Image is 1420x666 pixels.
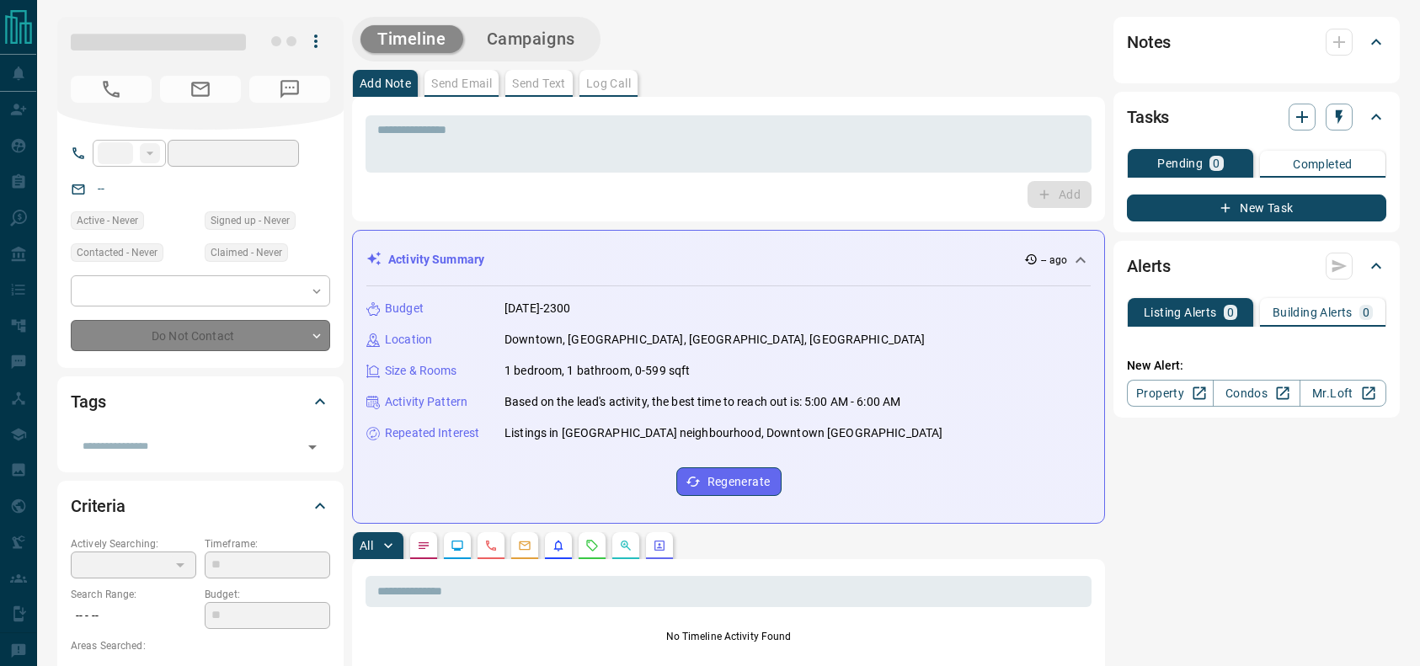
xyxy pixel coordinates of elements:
a: Condos [1213,380,1300,407]
h2: Alerts [1127,253,1171,280]
svg: Lead Browsing Activity [451,539,464,552]
p: Activity Summary [388,251,484,269]
span: No Number [249,76,330,103]
p: Completed [1293,158,1353,170]
p: 1 bedroom, 1 bathroom, 0-599 sqft [504,362,690,380]
p: Areas Searched: [71,638,330,653]
span: Signed up - Never [211,212,290,229]
span: Claimed - Never [211,244,282,261]
p: Pending [1157,157,1203,169]
svg: Agent Actions [653,539,666,552]
p: No Timeline Activity Found [366,629,1092,644]
svg: Calls [484,539,498,552]
p: Activity Pattern [385,393,467,411]
div: Criteria [71,486,330,526]
span: Contacted - Never [77,244,157,261]
div: Activity Summary-- ago [366,244,1091,275]
span: No Number [71,76,152,103]
svg: Notes [417,539,430,552]
p: Add Note [360,77,411,89]
button: Open [301,435,324,459]
div: Tags [71,381,330,422]
p: Actively Searching: [71,536,196,551]
a: Property [1127,380,1214,407]
button: Campaigns [470,25,592,53]
p: Building Alerts [1273,306,1353,318]
div: Tasks [1127,97,1386,137]
p: Size & Rooms [385,362,457,380]
p: -- - -- [71,602,196,630]
p: Timeframe: [205,536,330,551]
a: Mr.Loft [1300,380,1386,407]
p: Listing Alerts [1144,306,1217,318]
p: All [360,540,373,551]
p: 0 [1227,306,1234,318]
p: Downtown, [GEOGRAPHIC_DATA], [GEOGRAPHIC_DATA], [GEOGRAPHIC_DATA] [504,331,926,349]
button: Timeline [360,25,463,53]
p: 0 [1213,157,1220,169]
svg: Listing Alerts [552,539,565,552]
span: Active - Never [77,212,138,229]
button: New Task [1127,194,1386,221]
p: New Alert: [1127,357,1386,375]
h2: Tags [71,388,105,415]
p: Budget: [205,587,330,602]
p: Budget [385,300,424,317]
p: Based on the lead's activity, the best time to reach out is: 5:00 AM - 6:00 AM [504,393,900,411]
svg: Opportunities [619,539,633,552]
p: Listings in [GEOGRAPHIC_DATA] neighbourhood, Downtown [GEOGRAPHIC_DATA] [504,424,942,442]
svg: Emails [518,539,531,552]
p: [DATE]-2300 [504,300,570,317]
div: Notes [1127,22,1386,62]
p: Repeated Interest [385,424,479,442]
h2: Tasks [1127,104,1169,131]
svg: Requests [585,539,599,552]
p: 0 [1363,306,1369,318]
p: -- ago [1041,253,1067,268]
div: Alerts [1127,246,1386,286]
p: Location [385,331,432,349]
p: Search Range: [71,587,196,602]
a: -- [98,182,104,195]
span: No Email [160,76,241,103]
button: Regenerate [676,467,782,496]
div: Do Not Contact [71,320,330,351]
h2: Criteria [71,493,125,519]
h2: Notes [1127,29,1171,56]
